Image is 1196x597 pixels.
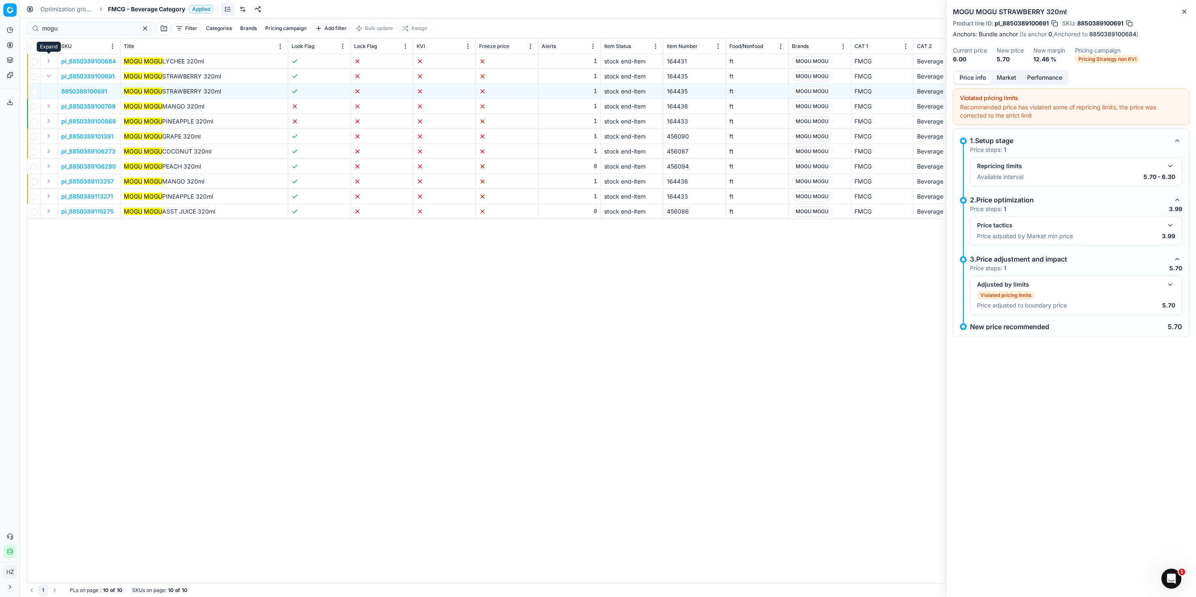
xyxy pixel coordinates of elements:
[970,254,1169,264] div: 3.Price adjustment and impact
[917,162,972,171] div: Beverage
[792,101,832,111] span: MOGU MOGU
[917,102,972,111] div: Beverage
[237,23,260,33] button: Brands
[124,193,213,200] span: PINEAPPLE 320ml
[124,208,215,215] span: ASST JUICE 320ml
[1062,20,1075,26] span: SKU :
[542,177,597,186] div: 1
[667,207,722,216] div: 456086
[604,57,660,65] div: stock end-item
[144,73,162,80] mark: MOGU
[108,5,185,13] span: FMCG - Beverage Category
[70,587,98,594] span: PLs on page
[542,43,556,50] span: Alerts
[42,24,133,33] input: Search by SKU or title
[792,176,832,186] span: MOGU MOGU
[124,118,142,125] mark: MOGU
[997,55,1023,63] dd: 5.70
[61,87,107,96] button: 8850389100691
[168,587,173,594] strong: 10
[953,48,987,53] dt: Current price
[61,117,116,126] button: pl_8850389100868
[970,205,1006,213] p: Price steps:
[1004,205,1006,212] strong: 1
[417,43,425,50] span: KVI
[1178,569,1185,575] span: 1
[1033,55,1065,63] dd: 12.46 %
[144,103,162,110] mark: MOGU
[542,87,597,96] div: 1
[792,207,832,217] span: MOGU MOGU
[667,117,722,126] div: 164433
[44,131,54,141] button: Expand
[604,102,660,111] div: stock end-item
[124,208,142,215] mark: MOGU
[792,86,832,96] span: MOGU MOGU
[977,173,1023,181] p: Available interval
[1169,264,1182,272] p: 5.70
[995,19,1049,28] span: pl_8850389100691
[1004,146,1006,153] strong: 1
[542,72,597,81] div: 1
[1075,55,1140,63] span: Pricing Strategy non KVI
[792,43,809,50] span: Brands
[3,565,17,579] button: HZ
[124,178,204,185] span: MANGO 320ml
[44,161,54,171] button: Expand
[917,72,972,81] div: Beverage
[604,207,660,216] div: stock end-item
[954,72,991,84] button: Price info
[44,56,54,66] button: Expand
[61,207,113,216] button: pl_8850389115275
[61,132,113,141] button: pl_8850389101391
[917,207,972,216] div: Beverage
[854,102,910,111] div: FMCG
[203,23,235,33] button: Categories
[1033,48,1065,53] dt: New margin
[61,57,116,65] button: pl_8850389100684
[44,71,54,81] button: Expand
[61,102,116,111] span: pl_8850389100769
[970,146,1006,154] p: Price steps:
[50,585,60,595] button: Go to next page
[854,87,910,96] div: FMCG
[61,147,116,156] button: pl_8850389106273
[542,117,597,126] div: 1
[729,177,785,186] div: ft
[854,57,910,65] div: FMCG
[27,585,37,595] button: Go to previous page
[70,587,122,594] div: :
[144,193,162,200] mark: MOGU
[729,117,785,126] div: ft
[124,58,204,65] span: LYCHEE 320ml
[124,148,211,155] span: COCONUT 320ml
[854,72,910,81] div: FMCG
[729,72,785,81] div: ft
[977,162,1162,170] div: Repricing limits
[960,103,1182,120] div: Recommended price has violated some of repricing limits, the price was corrected to the strict limit
[977,232,1073,240] p: Price adjusted by Market min price
[1020,30,1138,38] span: ( Is anchor , Anchored to )
[144,178,162,185] mark: MOGU
[604,147,660,156] div: stock end-item
[61,192,113,201] button: pl_8850389113271
[977,301,1067,310] p: Price adjusted to boundary price
[667,57,722,65] div: 164431
[604,117,660,126] div: stock end-item
[124,103,204,110] span: MANGO 320ml
[667,43,698,50] span: Item Number
[960,94,1182,102] div: Violated pricing limits
[1143,173,1175,181] p: 5.70 - 6.30
[1162,232,1175,240] p: 3.99
[124,178,142,185] mark: MOGU
[792,161,832,171] span: MOGU MOGU
[61,72,115,81] button: pl_8850389100691
[729,57,785,65] div: ft
[917,43,932,50] span: CAT 2
[1048,30,1052,38] a: 0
